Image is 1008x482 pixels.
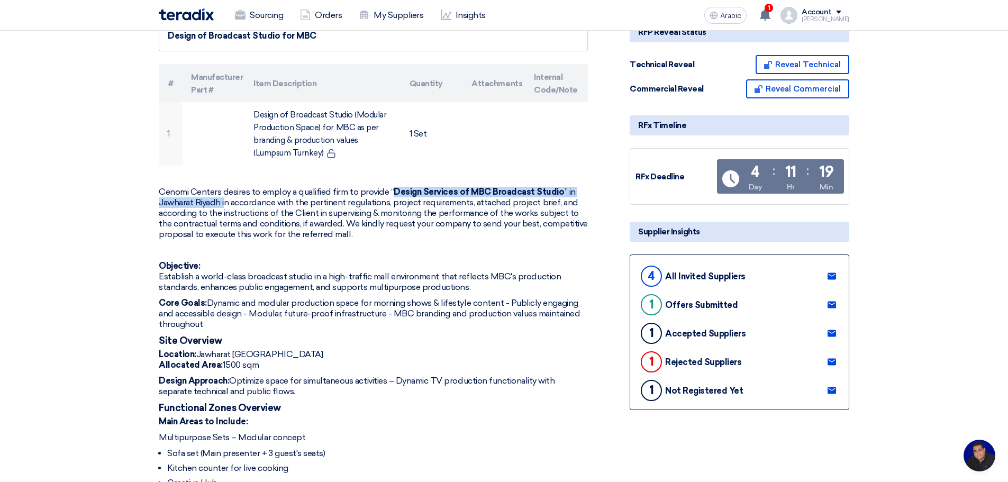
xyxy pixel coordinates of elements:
font: Insights [456,10,486,20]
font: Account [802,7,832,16]
font: Day [749,183,762,192]
font: 4 [751,163,760,180]
a: My Suppliers [350,4,432,27]
font: Item Description [253,79,316,88]
font: Objective: [159,261,200,271]
a: Open chat [964,440,995,471]
font: 1 [649,326,654,340]
font: Min [820,183,833,192]
font: ” in Jawharat Riyadh in accordance with the pertinent regulations, project requirements, attached... [159,187,588,239]
font: Main Areas to Include: [159,416,248,426]
font: Sourcing [250,10,283,20]
font: RFx Timeline [638,121,686,130]
font: 11 [785,163,796,180]
font: Allocated Area: [159,360,223,370]
font: Quantity [410,79,443,88]
font: 1 [768,4,770,12]
font: Cenomi Centers desires to employ a qualified firm to provide “ [159,187,394,197]
font: 1500 sqm [223,360,259,370]
font: Reveal Commercial [766,84,841,94]
font: Location: [159,349,196,359]
font: 19 [819,163,833,180]
font: Functional Zones Overview [159,402,281,414]
font: Not Registered Yet [665,386,743,396]
font: Establish a world-class broadcast studio in a high-traffic mall environment that reflects MBC's p... [159,271,561,292]
font: Reveal Technical [775,60,841,69]
font: Hr [787,183,794,192]
font: : [806,163,809,178]
font: Offers Submitted [665,300,738,310]
button: Arabic [704,7,747,24]
font: 1 [167,129,170,139]
font: Manufacturer Part # [191,72,243,95]
font: Technical Reveal [630,60,694,69]
font: Kitchen counter for live cooking [167,463,288,473]
font: Optimize space for simultaneous activities – Dynamic TV production functionality with separate te... [159,376,555,396]
font: RFx Deadline [635,172,684,181]
button: Reveal Commercial [746,79,849,98]
font: Internal Code/Note [534,72,578,95]
a: Insights [432,4,494,27]
font: Design of Broadcast Studio (Modular Production Space) for MBC as per branding & production values... [253,110,386,158]
font: 1 [649,354,654,369]
font: Rejected Suppliers [665,357,741,367]
a: Sourcing [226,4,292,27]
img: profile_test.png [780,7,797,24]
font: Supplier Insights [638,227,700,237]
font: Design Services of MBC Broadcast Studio [394,187,564,197]
font: Site Overview [159,335,222,347]
font: Design Approach: [159,376,229,386]
font: Multipurpose Sets – Modular concept [159,432,305,442]
font: Core Goals: [159,298,207,308]
font: Accepted Suppliers [665,329,746,339]
font: # [168,79,174,88]
font: Design of Broadcast Studio for MBC [168,31,316,41]
font: RFP Reveal Status [638,28,706,37]
font: Dynamic and modular production space for morning shows & lifestyle content - Publicly engaging an... [159,298,580,329]
font: [PERSON_NAME] [802,16,849,23]
img: Teradix logo [159,8,214,21]
font: Orders [315,10,342,20]
a: Orders [292,4,350,27]
font: : [773,163,775,178]
font: All Invited Suppliers [665,271,746,281]
font: Arabic [720,11,741,20]
font: Commercial Reveal [630,84,704,94]
button: Reveal Technical [756,55,849,74]
font: 1 [649,297,654,312]
font: Jawharat [GEOGRAPHIC_DATA] [196,349,323,359]
font: Attachments [471,79,522,88]
font: 1 [649,383,654,397]
font: My Suppliers [374,10,423,20]
font: 1 Set [410,129,427,139]
font: 4 [648,269,655,283]
font: Sofa set (Main presenter + 3 guest's seats) [167,448,325,458]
